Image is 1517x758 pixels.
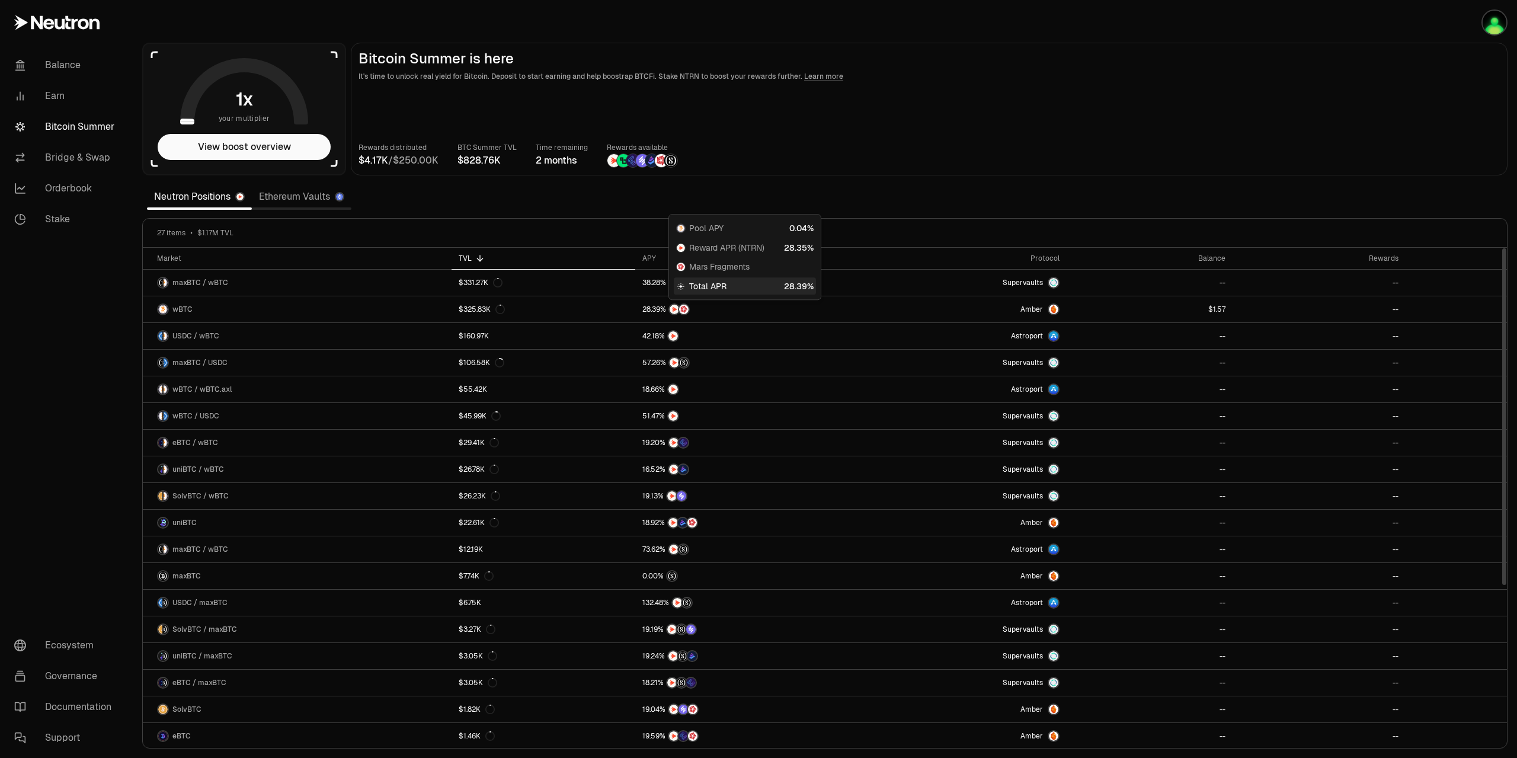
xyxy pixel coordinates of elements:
a: AmberAmber [850,296,1067,322]
img: Supervaults [1049,678,1058,687]
a: Learn more [804,72,843,81]
img: Structured Points [679,358,689,367]
span: maxBTC / wBTC [172,545,228,554]
a: NTRN [635,403,850,429]
a: wBTC LogoUSDC LogowBTC / USDC [143,403,452,429]
img: USDC Logo [158,598,162,607]
button: NTRNSolv Points [642,490,843,502]
a: AmberAmber [850,723,1067,749]
span: SolvBTC [172,705,201,714]
button: NTRNStructured PointsEtherFi Points [642,677,843,689]
a: -- [1067,430,1233,456]
div: $29.41K [459,438,499,447]
button: NTRNMars Fragments [642,303,843,315]
img: maxBTC Logo [164,598,168,607]
a: maxBTC LogowBTC LogomaxBTC / wBTC [143,270,452,296]
span: Amber [1020,518,1043,527]
div: $12.19K [459,545,483,554]
div: $3.05K [459,651,497,661]
a: NTRNBedrock DiamondsMars Fragments [635,510,850,536]
span: Reward APR (NTRN) [689,242,764,254]
img: maxBTC Logo [164,678,168,687]
a: Documentation [5,692,128,722]
img: Supervaults [1049,465,1058,474]
a: -- [1067,403,1233,429]
img: Ethereum Logo [336,193,343,200]
a: -- [1233,643,1406,669]
a: AmberAmber [850,696,1067,722]
a: $55.42K [452,376,636,402]
span: maxBTC / USDC [172,358,228,367]
span: wBTC / wBTC.axl [172,385,232,394]
img: wBTC Logo [164,278,168,287]
a: $106.58K [452,350,636,376]
a: $22.61K [452,510,636,536]
a: -- [1067,323,1233,349]
img: Mars Fragments [655,154,668,167]
a: -- [1067,483,1233,509]
a: SupervaultsSupervaults [850,350,1067,376]
img: wBTC Logo [158,305,168,314]
a: maxBTC LogomaxBTC [143,563,452,589]
a: SupervaultsSupervaults [850,270,1067,296]
a: NTRNMars Fragments [635,296,850,322]
a: $29.41K [452,430,636,456]
img: NTRN [669,731,679,741]
img: Bedrock Diamonds [679,465,688,474]
img: Ledger Nano S000 [1483,11,1506,34]
img: eBTC Logo [158,438,162,447]
span: Supervaults [1003,625,1043,634]
a: -- [1233,376,1406,402]
a: -- [1233,456,1406,482]
img: Structured Points [664,154,677,167]
img: Supervaults [1049,438,1058,447]
span: Astroport [1011,545,1043,554]
a: -- [1067,696,1233,722]
img: NTRN [668,518,678,527]
img: Mars Fragments [687,518,697,527]
a: Balance [5,50,128,81]
a: $3.05K [452,643,636,669]
button: NTRNBedrock DiamondsMars Fragments [642,517,843,529]
a: -- [1233,296,1406,322]
span: USDC / maxBTC [172,598,228,607]
span: maxBTC [172,571,201,581]
a: SupervaultsSupervaults [850,483,1067,509]
span: your multiplier [219,113,270,124]
a: -- [1233,323,1406,349]
div: $1.82K [459,705,495,714]
img: SolvBTC Logo [158,491,162,501]
span: Amber [1020,705,1043,714]
img: Structured Points [677,625,686,634]
a: -- [1233,536,1406,562]
a: $7.74K [452,563,636,589]
img: Structured Points [667,571,677,581]
a: eBTC LogowBTC LogoeBTC / wBTC [143,430,452,456]
img: Neutron Logo [236,193,244,200]
span: Pool APY [689,222,724,234]
img: NTRN [668,651,678,661]
img: maxBTC Logo [158,358,162,367]
img: SolvBTC Logo [158,625,162,634]
a: maxBTC LogowBTC LogomaxBTC / wBTC [143,536,452,562]
span: Supervaults [1003,358,1043,367]
a: -- [1067,670,1233,696]
a: uniBTC LogowBTC LogouniBTC / wBTC [143,456,452,482]
a: -- [1233,590,1406,616]
p: Rewards distributed [359,142,439,153]
img: NTRN [669,545,679,554]
a: -- [1067,270,1233,296]
a: -- [1233,270,1406,296]
a: Astroport [850,323,1067,349]
a: NTRNSolv Points [635,483,850,509]
img: maxBTC Logo [158,545,162,554]
img: Bedrock Diamonds [645,154,658,167]
a: $331.27K [452,270,636,296]
img: Mars Fragments [688,705,697,714]
a: -- [1067,510,1233,536]
img: Bedrock Diamonds [678,518,687,527]
a: $1.46K [452,723,636,749]
a: SupervaultsSupervaults [850,456,1067,482]
a: SolvBTC LogowBTC LogoSolvBTC / wBTC [143,483,452,509]
img: wBTC Logo [158,411,162,421]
